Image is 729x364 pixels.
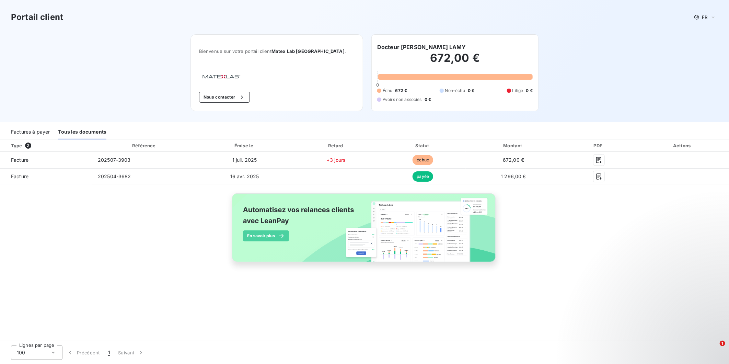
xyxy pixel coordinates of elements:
[271,48,345,54] span: Matex Lab [GEOGRAPHIC_DATA]
[132,143,155,148] div: Référence
[468,88,474,94] span: 0 €
[377,43,466,51] h6: Docteur [PERSON_NAME] LAMY
[230,173,259,179] span: 16 avr. 2025
[425,96,431,103] span: 0 €
[25,143,31,149] span: 2
[563,142,635,149] div: PDF
[702,14,708,20] span: FR
[413,155,433,165] span: échue
[467,142,560,149] div: Montant
[7,142,91,149] div: Type
[377,51,533,72] h2: 672,00 €
[5,157,87,163] span: Facture
[199,92,250,103] button: Nous contacter
[376,82,379,88] span: 0
[17,349,25,356] span: 100
[720,341,725,346] span: 1
[445,88,465,94] span: Non-échu
[503,157,524,163] span: 672,00 €
[413,171,433,182] span: payée
[395,88,407,94] span: 672 €
[11,11,63,23] h3: Portail client
[327,157,346,163] span: +3 jours
[526,88,533,94] span: 0 €
[501,173,526,179] span: 1 296,00 €
[638,142,728,149] div: Actions
[199,48,355,54] span: Bienvenue sur votre portail client .
[706,341,722,357] iframe: Intercom live chat
[294,142,379,149] div: Retard
[62,345,104,360] button: Précédent
[226,189,503,274] img: banner
[108,349,110,356] span: 1
[383,96,422,103] span: Avoirs non associés
[104,345,114,360] button: 1
[58,125,106,139] div: Tous les documents
[592,297,729,345] iframe: Intercom notifications message
[512,88,523,94] span: Litige
[198,142,291,149] div: Émise le
[114,345,149,360] button: Suivant
[98,157,131,163] span: 202507-3903
[232,157,257,163] span: 1 juil. 2025
[382,142,465,149] div: Statut
[199,72,243,81] img: Company logo
[11,125,50,139] div: Factures à payer
[98,173,131,179] span: 202504-3682
[5,173,87,180] span: Facture
[383,88,393,94] span: Échu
